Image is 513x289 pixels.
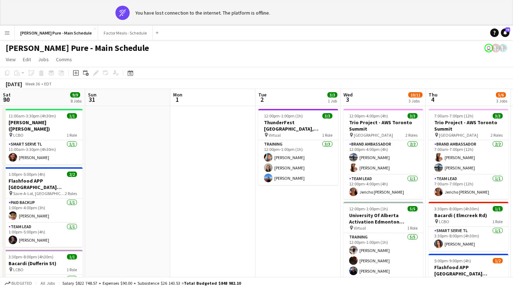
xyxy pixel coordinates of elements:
[496,92,506,98] span: 5/6
[3,109,83,164] app-job-card: 11:00am-3:30pm (4h30m)1/1[PERSON_NAME] ([PERSON_NAME]) LCBO1 RoleSmart Serve TL1/111:00am-3:30pm ...
[71,98,82,104] div: 8 Jobs
[11,281,32,286] span: Budgeted
[35,55,52,64] a: Jobs
[501,28,509,37] a: 75
[349,206,388,211] span: 12:00pm-1:00pm (1h)
[135,10,270,16] div: You have lost connection to the internet. The platform is offline.
[429,109,508,199] div: 7:00am-7:00pm (12h)3/3Trio Project - AWS Toronto Summit [GEOGRAPHIC_DATA]2 RolesBrand Ambassador2...
[405,132,418,138] span: 2 Roles
[439,219,449,224] span: LCBO
[429,212,508,219] h3: Bacardi ( Elmcreek Rd)
[172,95,182,104] span: 1
[354,225,366,231] span: Virtual
[343,119,423,132] h3: Trio Project - AWS Toronto Summit
[3,55,19,64] a: View
[434,258,471,263] span: 5:00pm-9:00pm (4h)
[3,260,83,267] h3: Bacardi (Dufferin St)
[3,91,11,98] span: Sat
[264,113,303,119] span: 12:00pm-1:00pm (1h)
[258,91,266,98] span: Tue
[44,81,52,86] div: EDT
[429,175,508,199] app-card-role: Team Lead1/17:00am-7:00pm (12h)Jericho [PERSON_NAME]
[408,206,418,211] span: 5/5
[3,119,83,132] h3: [PERSON_NAME] ([PERSON_NAME])
[258,109,338,185] app-job-card: 12:00pm-1:00pm (1h)3/3ThunderFest [GEOGRAPHIC_DATA], [GEOGRAPHIC_DATA] Training Virtual1 RoleTrai...
[53,55,75,64] a: Comms
[322,132,332,138] span: 1 Role
[258,119,338,132] h3: ThunderFest [GEOGRAPHIC_DATA], [GEOGRAPHIC_DATA] Training
[67,267,77,272] span: 1 Role
[342,95,353,104] span: 3
[6,80,22,88] div: [DATE]
[258,140,338,185] app-card-role: Training3/312:00pm-1:00pm (1h)[PERSON_NAME][PERSON_NAME][PERSON_NAME]
[429,264,508,277] h3: Flashfood APP [GEOGRAPHIC_DATA] [GEOGRAPHIC_DATA], [GEOGRAPHIC_DATA]
[354,132,393,138] span: [GEOGRAPHIC_DATA]
[20,55,34,64] a: Edit
[257,95,266,104] span: 2
[349,113,388,119] span: 12:00pm-4:00pm (4h)
[407,225,418,231] span: 1 Role
[15,26,98,40] button: [PERSON_NAME] Pure - Main Schedule
[343,175,423,199] app-card-role: Team Lead1/112:00pm-4:00pm (4h)Jericho [PERSON_NAME]
[322,113,332,119] span: 3/3
[56,56,72,63] span: Comms
[434,206,479,211] span: 3:30pm-8:00pm (4h30m)
[408,113,418,119] span: 3/3
[343,109,423,199] app-job-card: 12:00pm-4:00pm (4h)3/3Trio Project - AWS Toronto Summit [GEOGRAPHIC_DATA]2 RolesBrand Ambassador2...
[3,199,83,223] app-card-role: Paid Backup1/11:00pm-4:00pm (3h)[PERSON_NAME]
[88,91,97,98] span: Sun
[327,92,337,98] span: 3/3
[65,191,77,196] span: 2 Roles
[434,113,473,119] span: 7:00am-7:00pm (12h)
[62,280,241,286] div: Salary $822 748.57 + Expenses $90.00 + Subsistence $26 143.53 =
[13,132,24,138] span: LCBO
[408,92,423,98] span: 10/11
[9,113,56,119] span: 11:00am-3:30pm (4h30m)
[4,279,33,287] button: Budgeted
[492,44,500,52] app-user-avatar: Ashleigh Rains
[70,92,80,98] span: 9/9
[2,95,11,104] span: 30
[13,267,24,272] span: LCBO
[496,98,507,104] div: 3 Jobs
[429,227,508,251] app-card-role: Smart Serve TL1/13:30pm-8:00pm (4h30m)[PERSON_NAME]
[67,132,77,138] span: 1 Role
[38,56,49,63] span: Jobs
[484,44,493,52] app-user-avatar: Leticia Fayzano
[6,43,149,53] h1: [PERSON_NAME] Pure - Main Schedule
[429,202,508,251] app-job-card: 3:30pm-8:00pm (4h30m)1/1Bacardi ( Elmcreek Rd) LCBO1 RoleSmart Serve TL1/13:30pm-8:00pm (4h30m)[P...
[491,132,503,138] span: 2 Roles
[343,91,353,98] span: Wed
[184,280,241,286] span: Total Budgeted $848 982.10
[429,91,437,98] span: Thu
[9,172,45,177] span: 1:00pm-5:00pm (4h)
[6,56,16,63] span: View
[439,132,478,138] span: [GEOGRAPHIC_DATA]
[87,95,97,104] span: 31
[13,191,65,196] span: Save-A-Lot, [GEOGRAPHIC_DATA]
[39,280,56,286] span: All jobs
[427,95,437,104] span: 4
[3,178,83,190] h3: Flashfood APP [GEOGRAPHIC_DATA] [GEOGRAPHIC_DATA], [GEOGRAPHIC_DATA]
[343,140,423,175] app-card-role: Brand Ambassador2/212:00pm-4:00pm (4h)[PERSON_NAME][PERSON_NAME]
[343,212,423,225] h3: University Of Alberta Activation Edmonton Training
[493,258,503,263] span: 1/2
[173,91,182,98] span: Mon
[3,167,83,247] div: 1:00pm-5:00pm (4h)2/2Flashfood APP [GEOGRAPHIC_DATA] [GEOGRAPHIC_DATA], [GEOGRAPHIC_DATA] Save-A-...
[24,81,41,86] span: Week 36
[429,140,508,175] app-card-role: Brand Ambassador2/27:00am-7:00pm (12h)[PERSON_NAME][PERSON_NAME]
[67,254,77,259] span: 1/1
[67,113,77,119] span: 1/1
[493,113,503,119] span: 3/3
[269,132,281,138] span: Virtual
[98,26,153,40] button: Factor Meals - Schedule
[3,140,83,164] app-card-role: Smart Serve TL1/111:00am-3:30pm (4h30m)[PERSON_NAME]
[505,27,510,32] span: 75
[493,206,503,211] span: 1/1
[429,119,508,132] h3: Trio Project - AWS Toronto Summit
[328,98,337,104] div: 1 Job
